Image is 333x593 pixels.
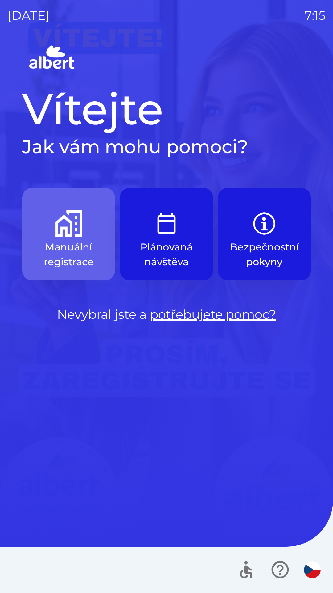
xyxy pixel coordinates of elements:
[135,240,198,269] p: Plánovaná návštěva
[22,135,311,158] h2: Jak vám mohu pomoci?
[55,210,82,237] img: d73f94ca-8ab6-4a86-aa04-b3561b69ae4e.png
[230,240,299,269] p: Bezpečnostní pokyny
[22,305,311,324] p: Nevybral jste a
[22,188,115,280] button: Manuální registrace
[120,188,213,280] button: Plánovaná návštěva
[7,6,50,25] p: [DATE]
[304,561,321,578] img: cs flag
[150,307,276,322] a: potřebujete pomoc?
[22,83,311,135] h1: Vítejte
[37,240,100,269] p: Manuální registrace
[305,6,326,25] p: 7:15
[153,210,180,237] img: e9efe3d3-6003-445a-8475-3fd9a2e5368f.png
[22,43,311,73] img: Logo
[251,210,278,237] img: b85e123a-dd5f-4e82-bd26-90b222bbbbcf.png
[218,188,311,280] button: Bezpečnostní pokyny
